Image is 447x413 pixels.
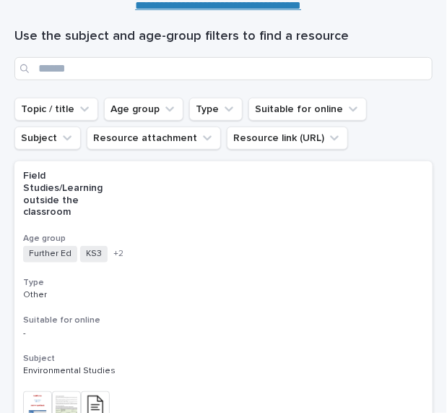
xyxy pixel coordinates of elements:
[189,98,243,121] button: Type
[23,233,424,244] h3: Age group
[80,246,108,262] span: KS3
[227,127,348,150] button: Resource link (URL)
[23,246,77,262] span: Further Ed
[23,315,424,326] h3: Suitable for online
[23,290,126,300] p: Other
[14,57,433,80] input: Search
[104,98,183,121] button: Age group
[14,28,433,46] h1: Use the subject and age-group filters to find a resource
[23,328,126,339] p: -
[14,98,98,121] button: Topic / title
[113,250,123,258] span: + 2
[248,98,367,121] button: Suitable for online
[14,127,81,150] button: Subject
[23,277,424,289] h3: Type
[23,170,126,218] p: Field Studies/Learning outside the classroom
[23,353,424,365] h3: Subject
[23,366,126,376] p: Environmental Studies
[87,127,221,150] button: Resource attachment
